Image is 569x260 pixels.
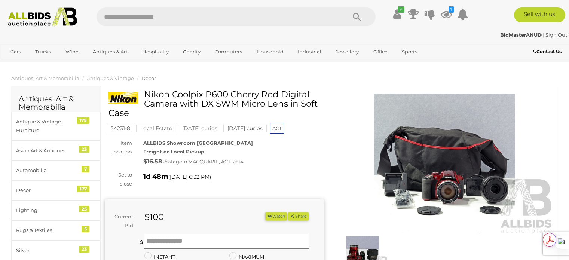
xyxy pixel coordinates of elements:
[136,125,176,131] a: Local Estate
[11,75,79,81] a: Antiques, Art & Memorabilia
[4,7,81,27] img: Allbids.com.au
[108,90,322,118] h1: Nikon Coolpix P600 Cherry Red Digital Camera with DX SWM Micro Lens in Soft Case
[170,174,209,180] span: [DATE] 6:32 PM
[99,171,138,188] div: Set to close
[6,58,68,70] a: [GEOGRAPHIC_DATA]
[16,246,78,255] div: Silver
[335,94,554,235] img: Nikon Coolpix P600 Cherry Red Digital Camera with DX SWM Micro Lens in Soft Case
[391,7,403,21] a: ✔
[16,186,78,195] div: Decor
[79,246,89,253] div: 23
[500,32,543,38] a: BidMasterANU
[331,46,364,58] a: Jewellery
[252,46,288,58] a: Household
[61,46,83,58] a: Wine
[11,160,101,180] a: Automobilia 7
[79,206,89,212] div: 25
[514,7,565,22] a: Sell with us
[87,75,134,81] a: Antiques & Vintage
[441,7,452,21] a: 1
[6,46,26,58] a: Cars
[223,125,267,132] mark: [DATE] curios
[143,156,324,167] div: Postage
[397,46,422,58] a: Sports
[16,166,78,175] div: Automobilia
[11,141,101,160] a: Asian Art & Antiques 23
[178,46,205,58] a: Charity
[533,48,563,56] a: Contact Us
[288,212,309,220] button: Share
[16,206,78,215] div: Lighting
[143,158,162,165] strong: $16.58
[88,46,132,58] a: Antiques & Art
[368,46,392,58] a: Office
[143,149,204,155] strong: Freight or Local Pickup
[11,112,101,141] a: Antique & Vintage Furniture 179
[11,201,101,220] a: Lighting 25
[77,117,89,124] div: 179
[77,186,89,192] div: 177
[143,172,168,181] strong: 1d 48m
[500,32,542,38] strong: BidMasterANU
[11,220,101,240] a: Rugs & Textiles 5
[105,212,139,230] div: Current Bid
[136,125,176,132] mark: Local Estate
[82,226,89,232] div: 5
[338,7,376,26] button: Search
[265,212,287,220] button: Watch
[11,180,101,200] a: Decor 177
[137,46,174,58] a: Hospitality
[223,125,267,131] a: [DATE] curios
[533,49,562,54] b: Contact Us
[82,166,89,172] div: 7
[99,139,138,156] div: Item location
[545,32,567,38] a: Sign Out
[293,46,326,58] a: Industrial
[144,212,164,222] strong: $100
[107,125,134,131] a: 54231-8
[16,226,78,235] div: Rugs & Textiles
[107,125,134,132] mark: 54231-8
[182,159,244,165] span: to MACQUARIE, ACT, 2614
[108,92,138,104] img: Nikon Coolpix P600 Cherry Red Digital Camera with DX SWM Micro Lens in Soft Case
[16,146,78,155] div: Asian Art & Antiques
[79,146,89,153] div: 23
[178,125,221,131] a: [DATE] curios
[16,117,78,135] div: Antique & Vintage Furniture
[449,6,454,13] i: 1
[141,75,156,81] a: Decor
[30,46,56,58] a: Trucks
[543,32,544,38] span: |
[270,123,284,134] span: ACT
[210,46,247,58] a: Computers
[19,95,93,111] h2: Antiques, Art & Memorabilia
[178,125,221,132] mark: [DATE] curios
[143,140,253,146] strong: ALLBIDS Showroom [GEOGRAPHIC_DATA]
[168,174,211,180] span: ( )
[398,6,404,13] i: ✔
[265,212,287,220] li: Watch this item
